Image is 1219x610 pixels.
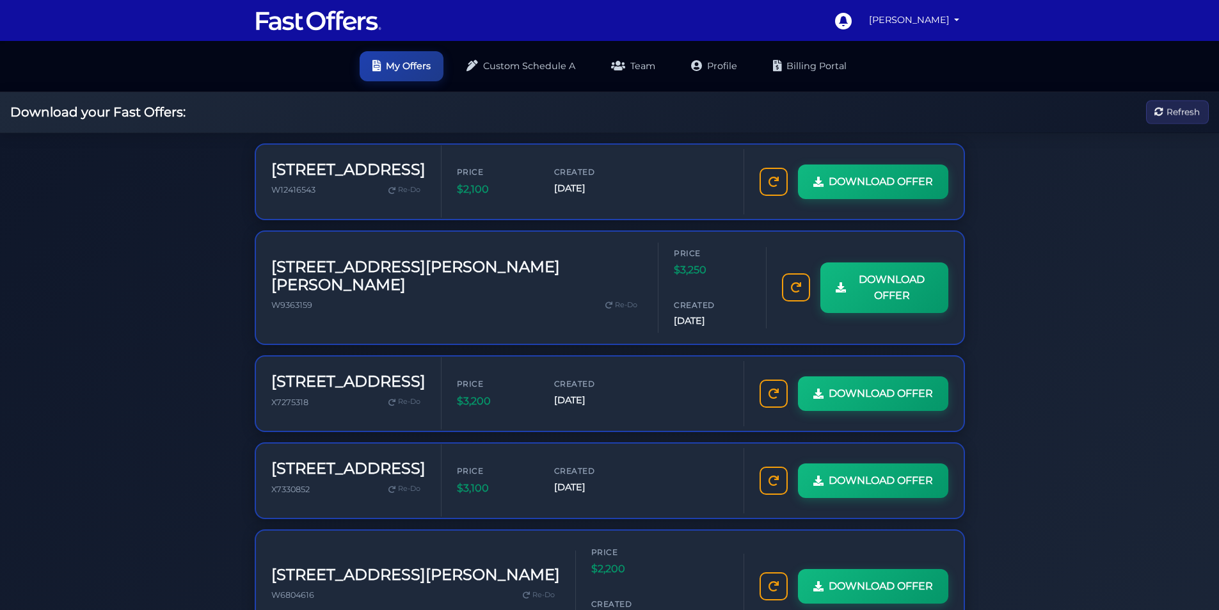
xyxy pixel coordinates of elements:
[600,297,642,314] a: Re-Do
[457,480,534,497] span: $3,100
[829,385,933,402] span: DOWNLOAD OFFER
[383,182,426,198] a: Re-Do
[360,51,443,81] a: My Offers
[271,258,643,295] h3: [STREET_ADDRESS][PERSON_NAME][PERSON_NAME]
[615,300,637,311] span: Re-Do
[674,314,751,328] span: [DATE]
[271,161,426,179] h3: [STREET_ADDRESS]
[851,271,932,304] span: DOWNLOAD OFFER
[674,247,751,259] span: Price
[383,394,426,410] a: Re-Do
[398,483,420,495] span: Re-Do
[674,262,751,278] span: $3,250
[591,546,668,558] span: Price
[532,590,555,601] span: Re-Do
[591,598,668,610] span: Created
[798,463,948,498] a: DOWNLOAD OFFER
[457,378,534,390] span: Price
[554,181,631,196] span: [DATE]
[798,165,948,199] a: DOWNLOAD OFFER
[1167,105,1200,119] span: Refresh
[457,181,534,198] span: $2,100
[829,173,933,190] span: DOWNLOAD OFFER
[798,569,948,604] a: DOWNLOAD OFFER
[457,166,534,178] span: Price
[591,561,668,577] span: $2,200
[798,376,948,411] a: DOWNLOAD OFFER
[271,300,312,310] span: W9363159
[554,480,631,495] span: [DATE]
[829,472,933,489] span: DOWNLOAD OFFER
[10,104,186,120] h2: Download your Fast Offers:
[457,465,534,477] span: Price
[829,578,933,595] span: DOWNLOAD OFFER
[271,397,308,407] span: X7275318
[864,8,965,33] a: [PERSON_NAME]
[454,51,588,81] a: Custom Schedule A
[398,184,420,196] span: Re-Do
[554,166,631,178] span: Created
[554,393,631,408] span: [DATE]
[760,51,859,81] a: Billing Portal
[554,465,631,477] span: Created
[598,51,668,81] a: Team
[820,262,948,313] a: DOWNLOAD OFFER
[383,481,426,497] a: Re-Do
[271,460,426,478] h3: [STREET_ADDRESS]
[678,51,750,81] a: Profile
[518,587,560,604] a: Re-Do
[554,378,631,390] span: Created
[271,590,314,600] span: W6804616
[457,393,534,410] span: $3,200
[271,485,310,494] span: X7330852
[674,299,751,311] span: Created
[1146,100,1209,124] button: Refresh
[398,396,420,408] span: Re-Do
[271,373,426,391] h3: [STREET_ADDRESS]
[271,185,315,195] span: W12416543
[271,566,560,584] h3: [STREET_ADDRESS][PERSON_NAME]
